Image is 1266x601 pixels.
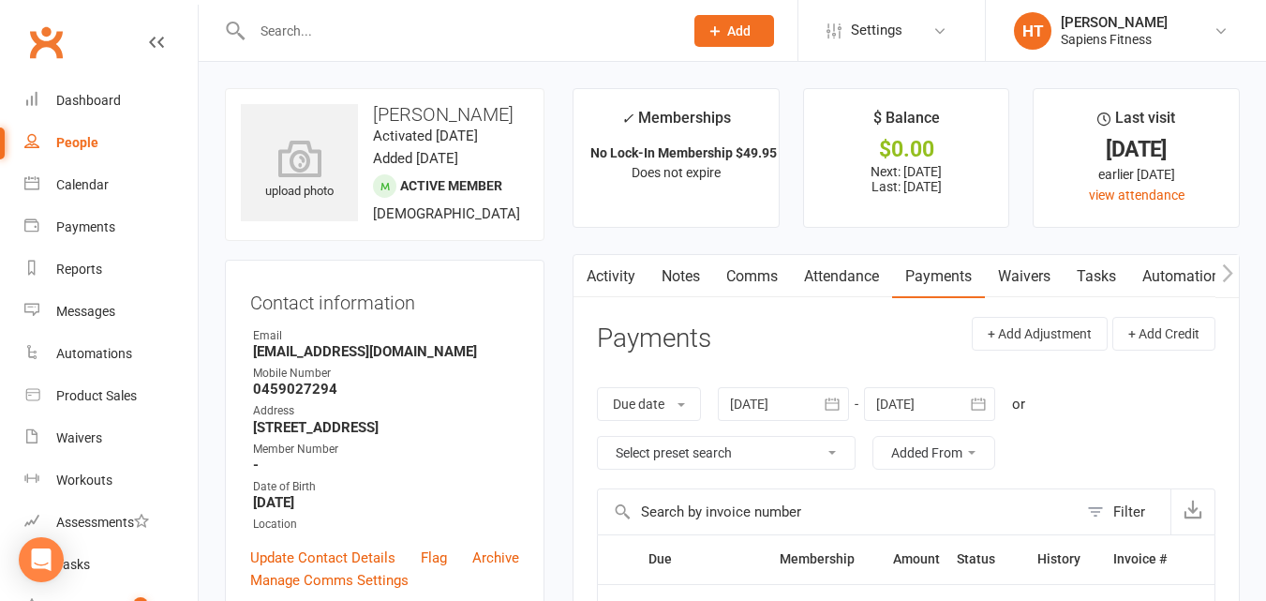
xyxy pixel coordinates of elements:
th: Amount [885,535,948,583]
a: Reports [24,248,198,291]
th: Membership [771,535,885,583]
div: Address [253,402,519,420]
a: Workouts [24,459,198,502]
strong: 0459027294 [253,381,519,398]
a: Comms [713,255,791,298]
div: earlier [DATE] [1050,164,1222,185]
i: ✓ [621,110,633,128]
strong: No Lock-In Membership $49.95 [590,145,777,160]
strong: [DATE] [253,494,519,511]
a: Manage Comms Settings [250,569,409,592]
a: Clubworx [22,19,69,66]
h3: Payments [597,324,711,353]
a: Notes [648,255,713,298]
div: People [56,135,98,150]
button: Filter [1078,489,1170,534]
div: Assessments [56,515,149,530]
p: Next: [DATE] Last: [DATE] [821,164,992,194]
a: view attendance [1089,188,1184,203]
a: Calendar [24,164,198,206]
h3: [PERSON_NAME] [241,104,529,125]
a: Payments [24,206,198,248]
a: Automations [1129,255,1241,298]
span: [DEMOGRAPHIC_DATA] [373,205,520,222]
div: Date of Birth [253,478,519,496]
time: Added [DATE] [373,150,458,167]
a: Update Contact Details [250,547,395,569]
div: Memberships [621,106,731,141]
div: Sapiens Fitness [1061,31,1168,48]
a: Messages [24,291,198,333]
div: $ Balance [873,106,940,140]
div: Filter [1113,501,1145,523]
a: Product Sales [24,375,198,417]
th: History [1029,535,1105,583]
strong: [STREET_ADDRESS] [253,419,519,436]
a: Waivers [985,255,1064,298]
a: Automations [24,333,198,375]
a: Tasks [1064,255,1129,298]
div: or [1012,393,1025,415]
div: upload photo [241,140,358,202]
a: Dashboard [24,80,198,122]
div: Mobile Number [253,365,519,383]
input: Search... [246,18,670,44]
span: Active member [400,178,502,193]
strong: - [253,457,519,473]
div: Waivers [56,430,102,445]
th: Invoice # [1105,535,1175,583]
span: Does not expire [632,165,721,180]
div: HT [1014,12,1051,50]
button: + Add Credit [1112,317,1215,351]
a: Flag [421,547,447,569]
input: Search by invoice number [598,489,1078,534]
div: Product Sales [56,388,137,403]
h3: Contact information [250,285,519,313]
div: Reports [56,262,102,277]
a: Tasks [24,544,198,586]
a: Activity [573,255,648,298]
a: Waivers [24,417,198,459]
div: $0.00 [821,140,992,159]
a: Payments [892,255,985,298]
div: Tasks [56,557,90,572]
a: People [24,122,198,164]
span: Add [727,23,751,38]
span: Settings [851,9,902,52]
div: Automations [56,346,132,361]
div: [PERSON_NAME] [1061,14,1168,31]
time: Activated [DATE] [373,128,478,144]
div: Payments [56,219,115,234]
button: + Add Adjustment [972,317,1108,351]
div: [DATE] [1050,140,1222,159]
div: Workouts [56,473,112,488]
div: Open Intercom Messenger [19,537,64,582]
div: Dashboard [56,93,121,108]
a: Attendance [791,255,892,298]
div: Messages [56,304,115,319]
div: Email [253,327,519,345]
th: Status [948,535,1029,583]
div: Member Number [253,441,519,458]
a: Archive [472,547,519,569]
button: Added From [872,436,995,470]
button: Due date [597,387,701,421]
a: Assessments [24,502,198,544]
div: Last visit [1097,106,1175,140]
button: Add [694,15,774,47]
div: Location [253,516,519,533]
th: Due [640,535,771,583]
strong: [EMAIL_ADDRESS][DOMAIN_NAME] [253,343,519,360]
div: Calendar [56,177,109,192]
